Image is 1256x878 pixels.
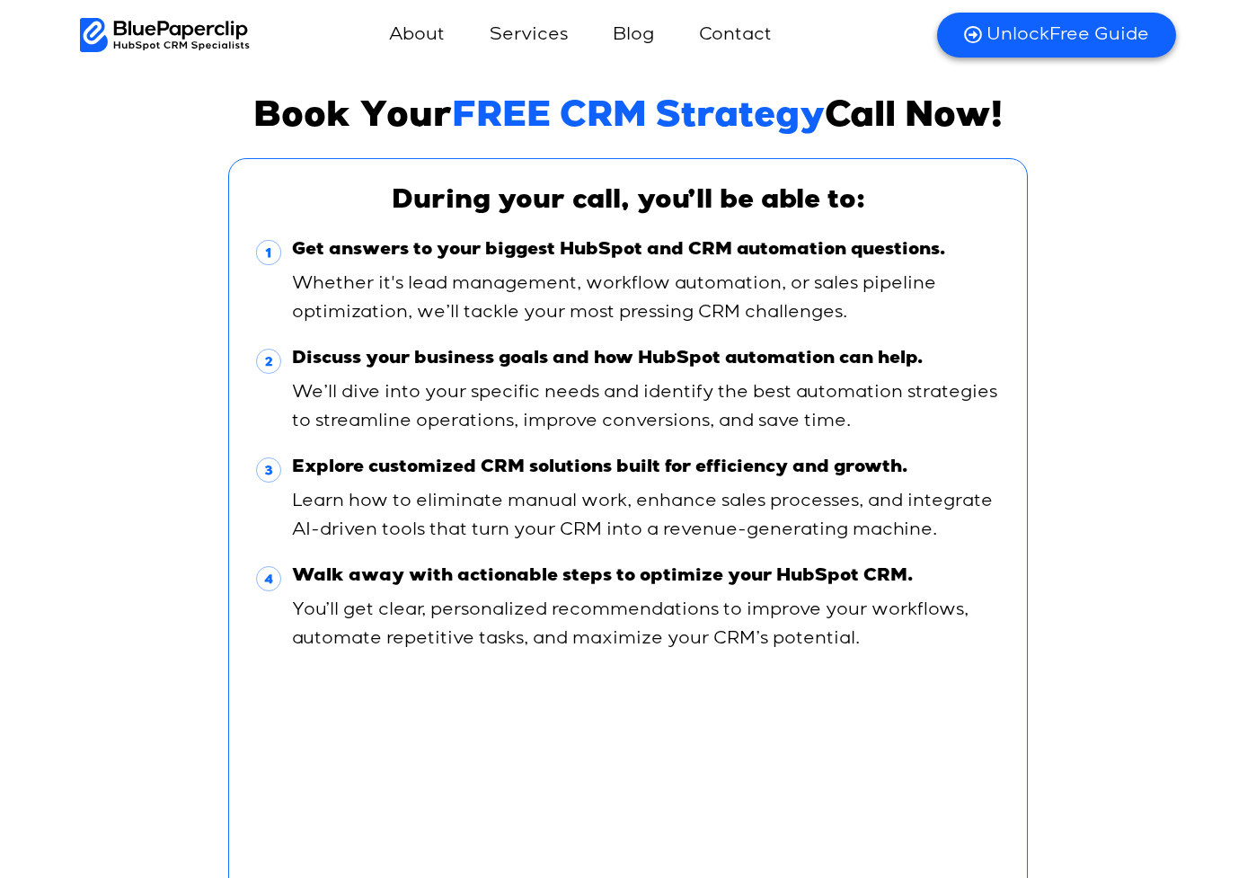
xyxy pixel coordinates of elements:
span: Free Guide [986,23,1149,47]
a: Blog [595,13,672,57]
h3: During your call, you’ll be able to: [256,186,1000,218]
span: You’ll get clear, personalized recommendations to improve your workflows, automate repetitive tas... [287,563,1000,653]
a: UnlockFree Guide [937,13,1176,58]
a: Contact [681,13,790,57]
span: Whether it's lead management, workflow automation, or sales pipeline optimization, we’ll tackle y... [287,236,1000,327]
img: BluePaperClip Logo black [80,18,250,52]
strong: Discuss your business goals and how HubSpot automation can help. [292,345,1000,374]
nav: Menu [250,13,917,57]
span: Unlock [986,26,1049,44]
span: Learn how to eliminate manual work, enhance sales processes, and integrate AI-driven tools that t... [287,454,1000,545]
span: FREE CRM Strategy [452,101,825,137]
strong: Explore customized CRM solutions built for efficiency and growth. [292,454,1000,483]
h1: Book Your Call Now! [228,97,1028,140]
a: Services [472,13,586,57]
span: We’ll dive into your specific needs and identify the best automation strategies to streamline ope... [287,345,1000,436]
a: About [371,13,463,57]
strong: Get answers to your biggest HubSpot and CRM automation questions. [292,236,1000,265]
strong: Walk away with actionable steps to optimize your HubSpot CRM. [292,563,1000,591]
